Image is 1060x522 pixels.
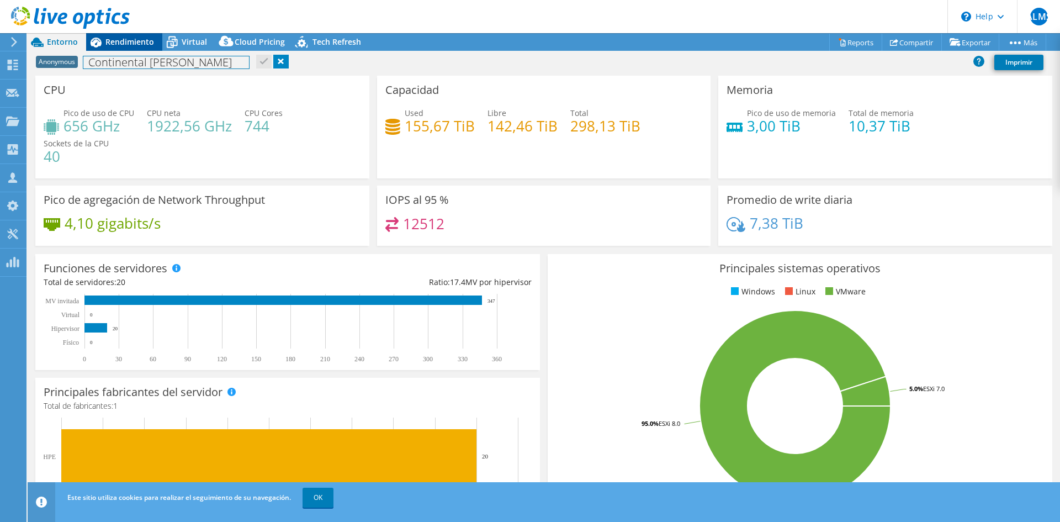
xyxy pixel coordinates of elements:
text: 180 [285,355,295,363]
span: Total de memoria [849,108,914,118]
h3: Capacidad [385,84,439,96]
h4: 7,38 TiB [750,217,803,229]
span: 1 [113,400,118,411]
tspan: ESXi 7.0 [923,384,945,393]
h3: Principales sistemas operativos [556,262,1044,275]
tspan: 5.0% [909,384,923,393]
h4: 142,46 TiB [487,120,558,132]
text: 300 [423,355,433,363]
span: Sockets de la CPU [44,138,109,149]
a: Exportar [941,34,999,51]
li: VMware [823,286,866,298]
text: 0 [90,340,93,345]
text: 210 [320,355,330,363]
h3: Principales fabricantes del servidor [44,386,222,398]
span: Entorno [47,36,78,47]
svg: \n [961,12,971,22]
text: 20 [482,453,489,460]
h3: IOPS al 95 % [385,194,449,206]
h4: 10,37 TiB [849,120,914,132]
a: Imprimir [994,55,1043,70]
span: Cloud Pricing [235,36,285,47]
tspan: ESXi 8.0 [659,419,680,428]
h4: 4,10 gigabits/s [65,217,161,229]
li: Linux [782,286,815,298]
text: 120 [217,355,227,363]
tspan: 95.0% [642,419,659,428]
h4: 298,13 TiB [570,120,640,132]
h4: 1922,56 GHz [147,120,232,132]
text: 360 [492,355,502,363]
a: Más [999,34,1046,51]
li: Windows [728,286,775,298]
h4: 155,67 TiB [405,120,475,132]
text: 150 [251,355,261,363]
span: 20 [116,277,125,287]
span: Virtual [182,36,207,47]
a: OK [303,488,333,508]
text: 347 [487,298,495,304]
span: ALMS [1030,8,1048,25]
span: Total [570,108,589,118]
text: MV invitada [45,297,79,305]
h4: 12512 [403,218,444,230]
text: 60 [150,355,156,363]
h4: 40 [44,150,109,162]
h3: Promedio de write diaria [727,194,852,206]
span: CPU Cores [245,108,283,118]
h4: 3,00 TiB [747,120,836,132]
span: Pico de uso de CPU [63,108,134,118]
h3: Pico de agregación de Network Throughput [44,194,265,206]
text: 30 [115,355,122,363]
div: Total de servidores: [44,276,288,288]
span: Pico de uso de memoria [747,108,836,118]
span: Este sitio utiliza cookies para realizar el seguimiento de su navegación. [67,493,291,502]
tspan: Físico [63,339,79,346]
span: CPU neta [147,108,181,118]
h4: 744 [245,120,283,132]
span: Tech Refresh [312,36,361,47]
h3: Memoria [727,84,773,96]
span: Anonymous [36,56,78,68]
h3: Funciones de servidores [44,262,167,275]
text: 0 [83,355,86,363]
h4: Total de fabricantes: [44,400,532,412]
text: 270 [389,355,399,363]
text: 0 [90,312,93,318]
a: Compartir [882,34,942,51]
span: Rendimiento [105,36,154,47]
text: Hipervisor [51,325,79,333]
div: Ratio: MV por hipervisor [288,276,532,288]
text: 90 [184,355,191,363]
text: 240 [354,355,364,363]
text: 20 [113,326,118,331]
h3: CPU [44,84,66,96]
h1: Continental [PERSON_NAME] [83,56,249,68]
span: Used [405,108,423,118]
span: Libre [487,108,506,118]
h4: 656 GHz [63,120,134,132]
span: 17.4 [450,277,465,287]
text: HPE [43,453,56,461]
text: Virtual [61,311,80,319]
a: Reports [829,34,882,51]
text: 330 [458,355,468,363]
